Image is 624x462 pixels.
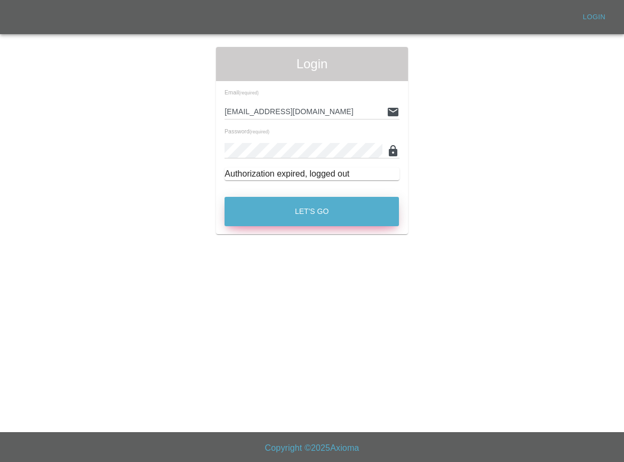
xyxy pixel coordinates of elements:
span: Password [225,128,269,134]
small: (required) [239,91,259,95]
div: Authorization expired, logged out [225,168,399,180]
span: Login [225,55,399,73]
h6: Copyright © 2025 Axioma [9,441,615,456]
a: Login [577,9,611,26]
span: Email [225,89,259,95]
button: Let's Go [225,197,399,226]
small: (required) [250,130,269,134]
